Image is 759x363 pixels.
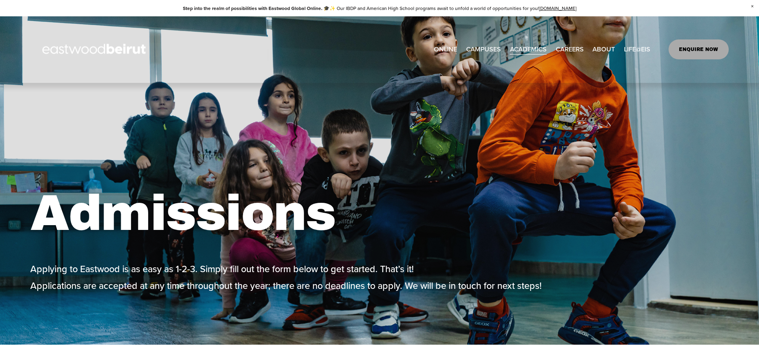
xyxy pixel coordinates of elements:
[434,43,457,56] a: ONLINE
[30,261,553,294] p: Applying to Eastwood is as easy as 1-2-3. Simply fill out the form below to get started. That’s i...
[539,5,577,12] a: [DOMAIN_NAME]
[30,29,160,70] img: EastwoodIS Global Site
[510,43,547,55] span: ACADEMICS
[624,43,650,55] span: LIFE@EIS
[592,43,615,56] a: folder dropdown
[466,43,501,56] a: folder dropdown
[592,43,615,55] span: ABOUT
[624,43,650,56] a: folder dropdown
[556,43,584,56] a: CAREERS
[669,39,729,59] a: ENQUIRE NOW
[466,43,501,55] span: CAMPUSES
[30,183,729,244] h1: Admissions
[510,43,547,56] a: folder dropdown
